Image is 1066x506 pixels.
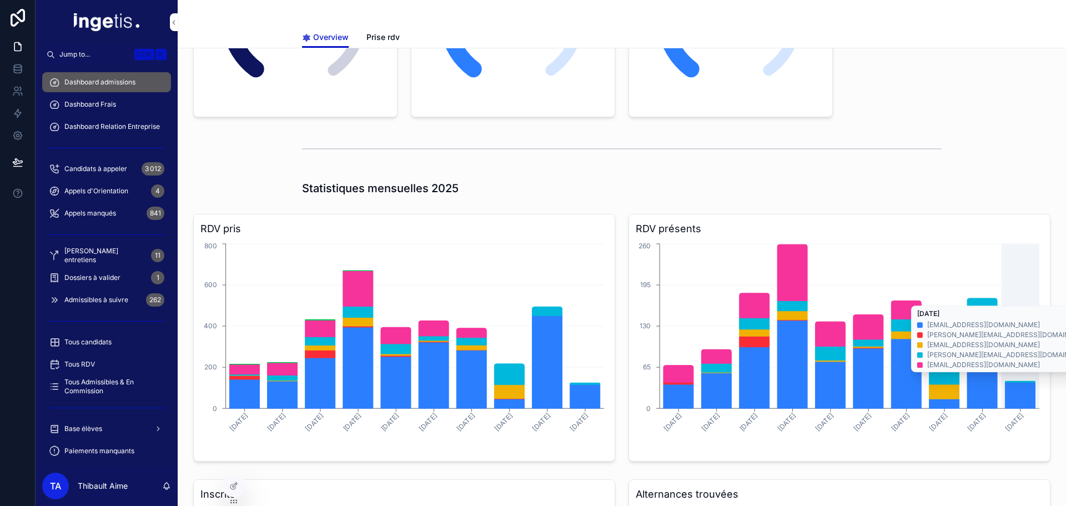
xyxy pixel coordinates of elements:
p: Thibault Aime [78,480,128,492]
div: 1 [151,271,164,284]
tspan: 0 [213,404,217,413]
span: Dashboard Frais [64,100,116,109]
div: 4 [151,184,164,198]
tspan: [DATE] [890,412,911,433]
span: Paiements manquants [64,447,134,455]
tspan: 260 [638,242,651,250]
tspan: 600 [204,280,217,289]
span: Dossiers à valider [64,273,120,282]
span: Base élèves [64,424,102,433]
div: chart [636,241,1043,454]
tspan: [DATE] [1004,412,1025,433]
span: [PERSON_NAME] entretiens [64,247,147,264]
a: Appels manqués841 [42,203,171,223]
h1: Statistiques mensuelles 2025 [302,181,459,196]
h3: Inscrits [200,487,608,502]
tspan: [DATE] [738,412,759,433]
img: App logo [74,13,139,31]
span: Overview [313,32,349,43]
span: Dashboard admissions [64,78,135,87]
span: Prise rdv [366,32,400,43]
a: [PERSON_NAME] entretiens11 [42,246,171,265]
a: Overview [302,27,349,48]
tspan: [DATE] [266,412,287,433]
span: Tous Admissibles & En Commission [64,378,160,395]
a: Dashboard Frais [42,94,171,114]
a: Dashboard Relation Entreprise [42,117,171,137]
a: Dashboard admissions [42,72,171,92]
a: Admissibles à suivre262 [42,290,171,310]
tspan: 400 [204,322,217,330]
span: Appels d'Orientation [64,187,128,196]
tspan: [DATE] [700,412,721,433]
tspan: 200 [204,363,217,371]
a: Tous RDV [42,354,171,374]
a: Appels d'Orientation4 [42,181,171,201]
tspan: [DATE] [228,412,249,433]
tspan: [DATE] [569,412,590,433]
a: Dossiers à valider1 [42,268,171,288]
tspan: 130 [640,322,651,330]
tspan: [DATE] [852,412,873,433]
tspan: [DATE] [966,412,987,433]
span: K [157,50,165,59]
a: Paiements manquants [42,441,171,461]
div: scrollable content [36,64,178,466]
div: 3 012 [142,162,164,176]
button: Jump to...CtrlK [42,44,171,64]
a: Candidats à appeler3 012 [42,159,171,179]
tspan: [DATE] [776,412,797,433]
tspan: [DATE] [455,412,476,433]
tspan: [DATE] [531,412,552,433]
span: Admissibles à suivre [64,295,128,304]
tspan: [DATE] [379,412,400,433]
h3: Alternances trouvées [636,487,1043,502]
div: 262 [146,293,164,307]
tspan: 65 [643,363,651,371]
h3: RDV présents [636,221,1043,237]
span: Ctrl [134,49,154,60]
span: Appels manqués [64,209,116,218]
a: Tous candidats [42,332,171,352]
tspan: [DATE] [493,412,514,433]
tspan: [DATE] [341,412,363,433]
tspan: 800 [204,242,217,250]
tspan: [DATE] [814,412,835,433]
tspan: [DATE] [304,412,325,433]
span: Dashboard Relation Entreprise [64,122,160,131]
span: TA [50,479,61,493]
div: 841 [147,207,164,220]
tspan: [DATE] [928,412,949,433]
tspan: 0 [646,404,651,413]
span: Candidats à appeler [64,164,127,173]
span: Tous candidats [64,338,112,347]
div: 11 [151,249,164,262]
a: Base élèves [42,419,171,439]
span: Tous RDV [64,360,95,369]
tspan: [DATE] [417,412,438,433]
h3: RDV pris [200,221,608,237]
tspan: 195 [640,280,651,289]
div: chart [200,241,608,454]
span: Jump to... [59,50,130,59]
tspan: [DATE] [662,412,683,433]
a: Tous Admissibles & En Commission [42,377,171,397]
a: Prise rdv [366,27,400,49]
